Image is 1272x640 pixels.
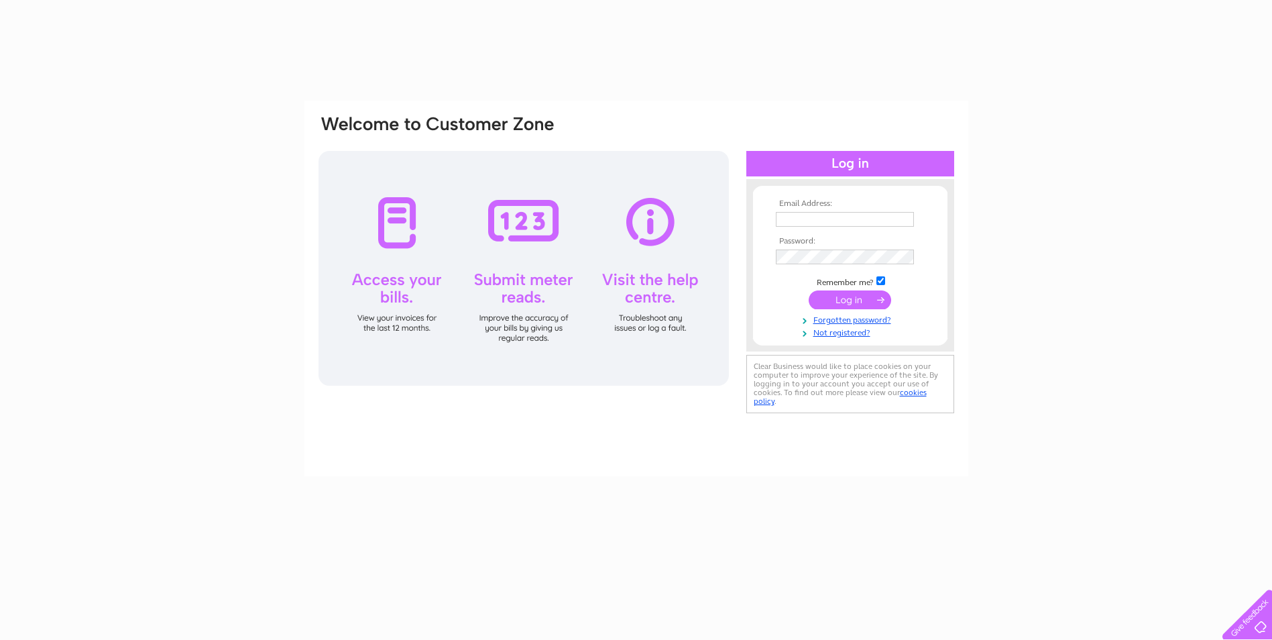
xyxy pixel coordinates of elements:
[746,355,954,413] div: Clear Business would like to place cookies on your computer to improve your experience of the sit...
[772,274,928,288] td: Remember me?
[809,290,891,309] input: Submit
[776,313,928,325] a: Forgotten password?
[754,388,927,406] a: cookies policy
[772,199,928,209] th: Email Address:
[776,325,928,338] a: Not registered?
[772,237,928,246] th: Password:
